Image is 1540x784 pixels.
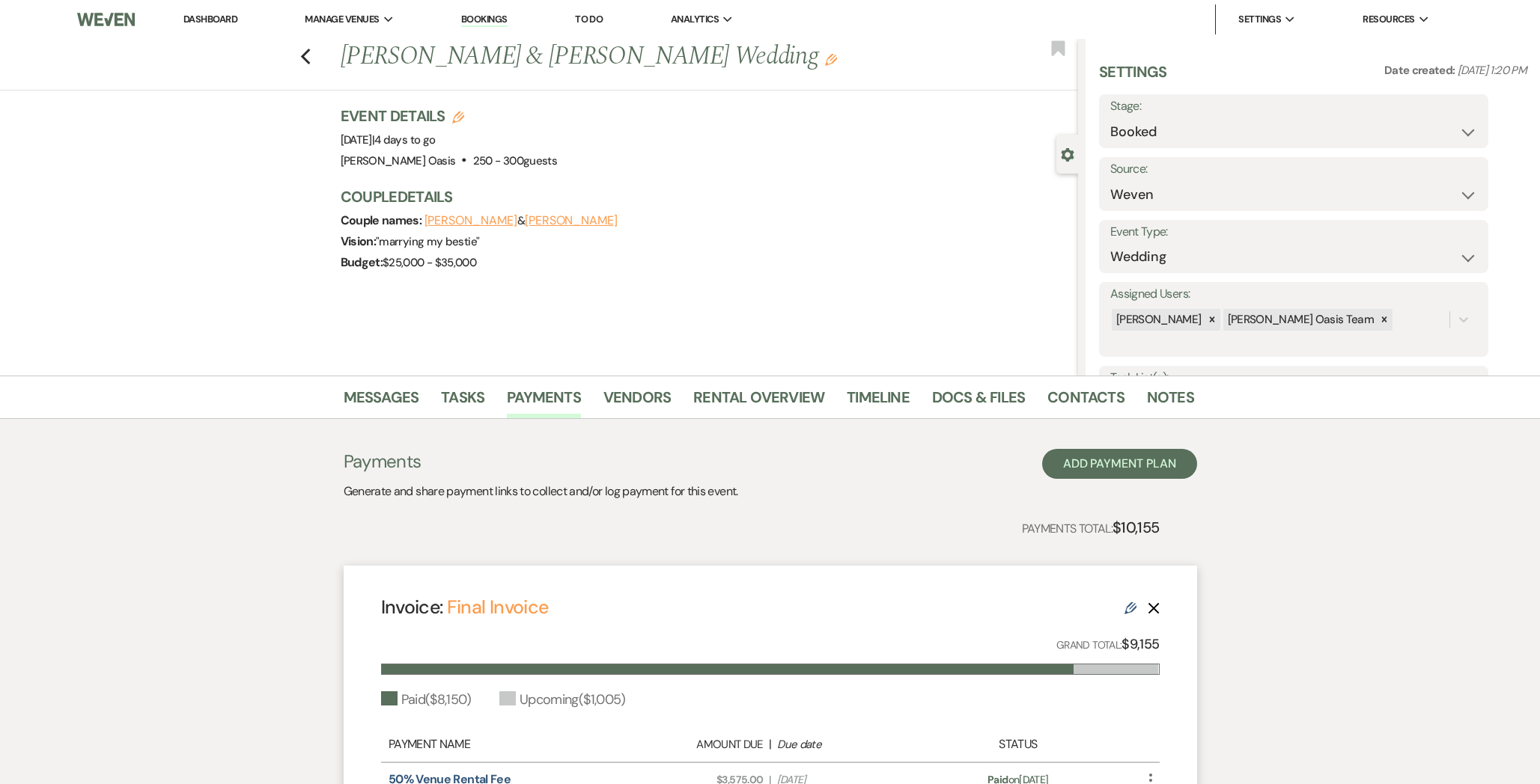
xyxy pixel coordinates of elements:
span: Couple names: [341,212,424,228]
span: Vision: [341,233,377,249]
div: Status [922,735,1113,753]
span: Resources [1363,12,1414,27]
a: Docs & Files [932,385,1025,418]
span: Date created: [1384,63,1458,78]
h1: [PERSON_NAME] & [PERSON_NAME] Wedding [341,39,925,75]
div: | [618,735,923,753]
div: Upcoming ( $1,005 ) [499,690,626,710]
span: " marrying my bestie " [376,234,479,249]
button: [PERSON_NAME] [424,215,517,227]
span: | [372,132,436,147]
label: Event Type: [1110,221,1477,243]
p: Generate and share payment links to collect and/or log payment for this event. [344,482,738,501]
a: Messages [344,385,419,418]
div: [PERSON_NAME] Oasis Team [1223,309,1377,331]
h3: Payments [344,449,738,474]
label: Stage: [1110,96,1477,117]
strong: $10,155 [1113,518,1160,537]
button: Edit [825,52,837,66]
span: 250 - 300 guests [473,153,557,168]
span: [DATE] 1:20 PM [1458,63,1527,78]
a: Contacts [1047,385,1124,418]
h3: Couple Details [341,186,1063,207]
h4: Invoice: [381,594,549,620]
span: Settings [1238,12,1281,27]
p: Grand Total: [1056,634,1160,655]
a: Dashboard [183,13,237,25]
span: 4 days to go [374,132,435,147]
a: Bookings [461,13,508,27]
button: [PERSON_NAME] [525,215,618,227]
span: Analytics [671,12,719,27]
label: Source: [1110,159,1477,180]
button: Add Payment Plan [1042,449,1197,479]
a: Timeline [847,385,910,418]
strong: $9,155 [1121,635,1159,653]
a: Notes [1147,385,1194,418]
div: Due date [777,736,915,753]
img: Weven Logo [77,4,135,35]
span: Manage Venues [305,12,379,27]
a: Tasks [441,385,484,418]
div: Amount Due [625,736,763,753]
p: Payments Total: [1022,515,1160,539]
span: [DATE] [341,132,436,147]
span: & [424,213,618,228]
a: Payments [507,385,581,418]
h3: Event Details [341,105,558,126]
div: Paid ( $8,150 ) [381,690,471,710]
h3: Settings [1099,61,1167,94]
span: Budget: [341,254,383,270]
span: $25,000 - $35,000 [383,255,476,270]
a: Vendors [603,385,671,418]
a: Rental Overview [693,385,824,418]
a: Final Invoice [447,595,549,619]
a: To Do [575,13,603,25]
div: Payment Name [389,735,618,753]
button: Close lead details [1061,147,1074,161]
div: [PERSON_NAME] [1112,309,1204,331]
label: Task List(s): [1110,367,1477,389]
span: [PERSON_NAME] Oasis [341,153,456,168]
label: Assigned Users: [1110,284,1477,305]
